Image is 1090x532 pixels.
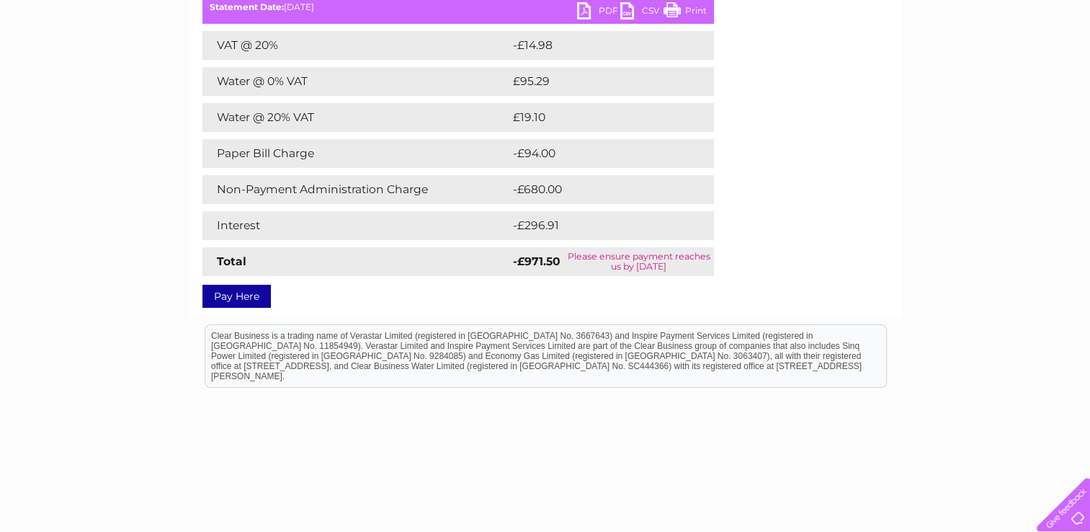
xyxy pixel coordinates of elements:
td: VAT @ 20% [202,31,509,60]
a: Blog [965,61,986,72]
a: Contact [994,61,1029,72]
td: Water @ 20% VAT [202,103,509,132]
a: CSV [620,2,664,23]
td: £19.10 [509,103,682,132]
img: logo.png [38,37,112,81]
td: Non-Payment Administration Charge [202,175,509,204]
a: 0333 014 3131 [818,7,918,25]
td: -£296.91 [509,211,689,240]
div: [DATE] [202,2,714,12]
td: -£94.00 [509,139,688,168]
a: Telecoms [913,61,956,72]
td: £95.29 [509,67,685,96]
div: Clear Business is a trading name of Verastar Limited (registered in [GEOGRAPHIC_DATA] No. 3667643... [205,8,886,70]
strong: Total [217,254,246,268]
td: Paper Bill Charge [202,139,509,168]
td: -£680.00 [509,175,691,204]
a: Pay Here [202,285,271,308]
a: Water [836,61,864,72]
td: -£14.98 [509,31,687,60]
a: Print [664,2,707,23]
a: Log out [1042,61,1076,72]
a: PDF [577,2,620,23]
td: Water @ 0% VAT [202,67,509,96]
strong: -£971.50 [513,254,560,268]
td: Interest [202,211,509,240]
td: Please ensure payment reaches us by [DATE] [564,247,714,276]
a: Energy [872,61,904,72]
b: Statement Date: [210,1,284,12]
